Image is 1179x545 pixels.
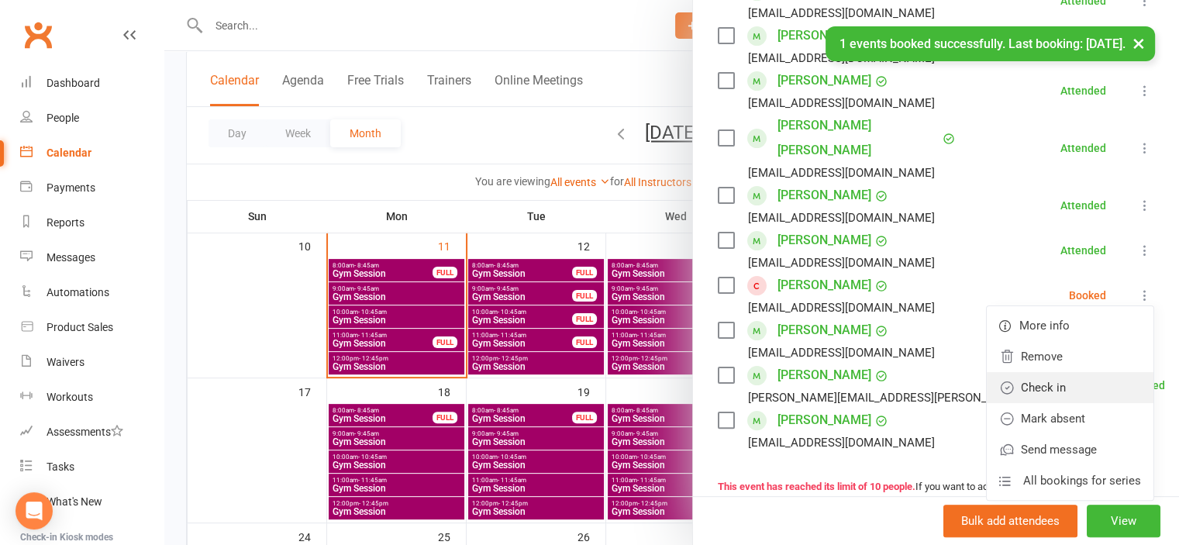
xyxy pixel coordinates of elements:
a: [PERSON_NAME] [777,318,871,343]
a: What's New [20,485,164,519]
div: Product Sales [47,321,113,333]
a: Tasks [20,450,164,485]
div: Payments [47,181,95,194]
div: [EMAIL_ADDRESS][DOMAIN_NAME] [748,163,935,183]
a: [PERSON_NAME] [777,273,871,298]
div: Workouts [47,391,93,403]
a: Messages [20,240,164,275]
strong: This event has reached its limit of 10 people. [718,481,915,492]
div: Reports [47,216,84,229]
a: [PERSON_NAME] [777,408,871,433]
div: Calendar [47,147,91,159]
a: All bookings for series [987,465,1153,496]
div: [EMAIL_ADDRESS][DOMAIN_NAME] [748,343,935,363]
div: Automations [47,286,109,298]
a: Payments [20,171,164,205]
div: Attended [1060,200,1106,211]
div: If you want to add more people, please remove 1 or more attendees. [718,479,1154,512]
div: 1 events booked successfully. Last booking: [DATE]. [826,26,1155,61]
div: Assessments [47,426,123,438]
div: Tasks [47,460,74,473]
a: Reports [20,205,164,240]
a: Product Sales [20,310,164,345]
button: View [1087,505,1160,537]
div: [EMAIL_ADDRESS][DOMAIN_NAME] [748,253,935,273]
div: [EMAIL_ADDRESS][DOMAIN_NAME] [748,298,935,318]
a: People [20,101,164,136]
div: Messages [47,251,95,264]
a: [PERSON_NAME] [PERSON_NAME] [777,113,939,163]
a: [PERSON_NAME] [777,228,871,253]
span: All bookings for series [1023,471,1141,490]
a: Automations [20,275,164,310]
a: Calendar [20,136,164,171]
div: Attended [1060,85,1106,96]
a: [PERSON_NAME] [777,183,871,208]
a: [PERSON_NAME] [777,363,871,388]
a: Remove [987,341,1153,372]
div: Attended [1060,245,1106,256]
a: More info [987,310,1153,341]
div: Open Intercom Messenger [16,492,53,529]
a: Assessments [20,415,164,450]
a: Dashboard [20,66,164,101]
button: Bulk add attendees [943,505,1077,537]
div: [EMAIL_ADDRESS][DOMAIN_NAME] [748,3,935,23]
div: [EMAIL_ADDRESS][DOMAIN_NAME] [748,433,935,453]
div: People [47,112,79,124]
a: Mark absent [987,403,1153,434]
div: What's New [47,495,102,508]
div: Dashboard [47,77,100,89]
a: Workouts [20,380,164,415]
div: Booked [1069,290,1106,301]
button: × [1125,26,1153,60]
a: [PERSON_NAME] [777,68,871,93]
div: Attended [1060,143,1106,153]
div: [EMAIL_ADDRESS][DOMAIN_NAME] [748,93,935,113]
span: More info [1019,316,1070,335]
a: Waivers [20,345,164,380]
a: Check in [987,372,1153,403]
a: Clubworx [19,16,57,54]
a: [PERSON_NAME] [777,23,871,48]
div: [PERSON_NAME][EMAIL_ADDRESS][PERSON_NAME][DOMAIN_NAME] [748,388,1113,408]
div: [EMAIL_ADDRESS][DOMAIN_NAME] [748,208,935,228]
a: Send message [987,434,1153,465]
div: Waivers [47,356,84,368]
